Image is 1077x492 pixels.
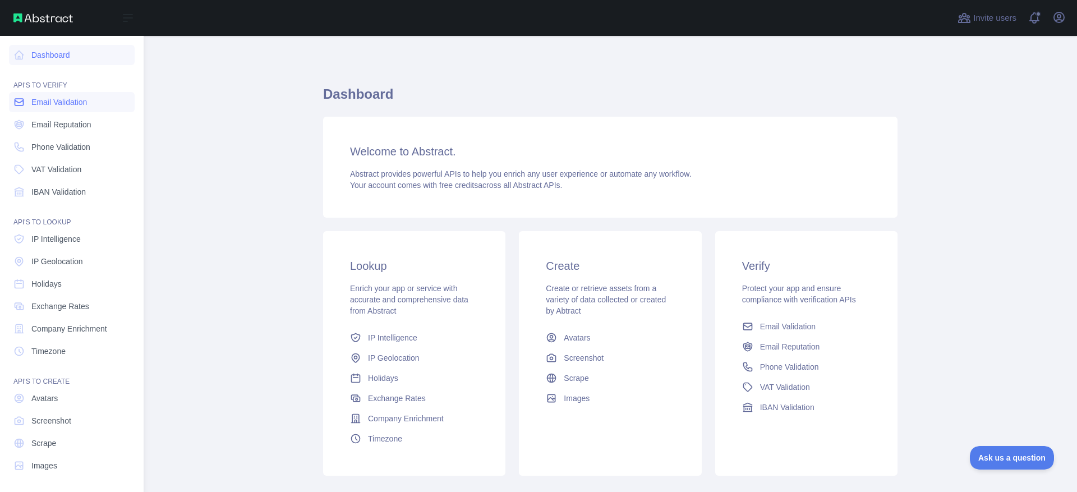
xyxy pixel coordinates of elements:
[546,284,666,315] span: Create or retrieve assets from a variety of data collected or created by Abtract
[970,446,1055,470] iframe: Toggle Customer Support
[31,393,58,404] span: Avatars
[541,328,679,348] a: Avatars
[368,373,398,384] span: Holidays
[323,85,897,112] h1: Dashboard
[9,274,135,294] a: Holidays
[564,332,590,343] span: Avatars
[31,323,107,334] span: Company Enrichment
[350,169,692,178] span: Abstract provides powerful APIs to help you enrich any user experience or automate any workflow.
[31,233,81,245] span: IP Intelligence
[9,45,135,65] a: Dashboard
[9,296,135,316] a: Exchange Rates
[31,301,89,312] span: Exchange Rates
[760,381,810,393] span: VAT Validation
[346,368,483,388] a: Holidays
[346,408,483,429] a: Company Enrichment
[31,119,91,130] span: Email Reputation
[346,388,483,408] a: Exchange Rates
[31,460,57,471] span: Images
[9,67,135,90] div: API'S TO VERIFY
[439,181,478,190] span: free credits
[31,346,66,357] span: Timezone
[368,433,402,444] span: Timezone
[738,377,875,397] a: VAT Validation
[738,357,875,377] a: Phone Validation
[9,388,135,408] a: Avatars
[368,352,420,364] span: IP Geolocation
[350,181,562,190] span: Your account comes with across all Abstract APIs.
[31,164,81,175] span: VAT Validation
[9,229,135,249] a: IP Intelligence
[350,284,468,315] span: Enrich your app or service with accurate and comprehensive data from Abstract
[31,141,90,153] span: Phone Validation
[742,258,871,274] h3: Verify
[346,348,483,368] a: IP Geolocation
[368,393,426,404] span: Exchange Rates
[350,258,478,274] h3: Lookup
[9,114,135,135] a: Email Reputation
[13,13,73,22] img: Abstract API
[9,341,135,361] a: Timezone
[9,433,135,453] a: Scrape
[31,96,87,108] span: Email Validation
[9,92,135,112] a: Email Validation
[738,316,875,337] a: Email Validation
[9,204,135,227] div: API'S TO LOOKUP
[9,159,135,180] a: VAT Validation
[346,328,483,348] a: IP Intelligence
[346,429,483,449] a: Timezone
[973,12,1016,25] span: Invite users
[9,137,135,157] a: Phone Validation
[9,319,135,339] a: Company Enrichment
[760,402,814,413] span: IBAN Validation
[9,182,135,202] a: IBAN Validation
[738,337,875,357] a: Email Reputation
[564,352,604,364] span: Screenshot
[955,9,1019,27] button: Invite users
[541,348,679,368] a: Screenshot
[31,186,86,197] span: IBAN Validation
[350,144,871,159] h3: Welcome to Abstract.
[31,256,83,267] span: IP Geolocation
[31,278,62,289] span: Holidays
[31,415,71,426] span: Screenshot
[564,393,590,404] span: Images
[541,388,679,408] a: Images
[564,373,588,384] span: Scrape
[541,368,679,388] a: Scrape
[368,413,444,424] span: Company Enrichment
[760,341,820,352] span: Email Reputation
[742,284,856,304] span: Protect your app and ensure compliance with verification APIs
[760,361,819,373] span: Phone Validation
[9,456,135,476] a: Images
[31,438,56,449] span: Scrape
[368,332,417,343] span: IP Intelligence
[9,411,135,431] a: Screenshot
[760,321,816,332] span: Email Validation
[546,258,674,274] h3: Create
[9,251,135,272] a: IP Geolocation
[9,364,135,386] div: API'S TO CREATE
[738,397,875,417] a: IBAN Validation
